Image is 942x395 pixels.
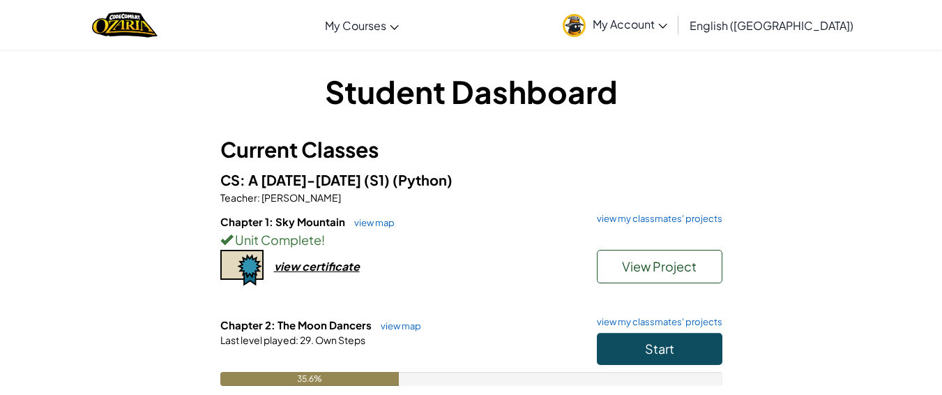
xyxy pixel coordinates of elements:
[556,3,674,47] a: My Account
[374,320,421,331] a: view map
[220,334,296,346] span: Last level played
[257,191,260,204] span: :
[597,333,722,365] button: Start
[274,259,360,274] div: view certificate
[220,70,722,113] h1: Student Dashboard
[220,171,393,188] span: CS: A [DATE]-[DATE] (S1)
[220,259,360,274] a: view certificate
[233,232,321,248] span: Unit Complete
[220,250,264,286] img: certificate-icon.png
[298,334,314,346] span: 29.
[220,372,399,386] div: 35.6%
[393,171,453,188] span: (Python)
[220,215,347,228] span: Chapter 1: Sky Mountain
[321,232,325,248] span: !
[220,134,722,165] h3: Current Classes
[220,191,257,204] span: Teacher
[622,258,697,274] span: View Project
[92,10,157,39] img: Home
[563,14,586,37] img: avatar
[645,341,674,357] span: Start
[318,6,406,44] a: My Courses
[260,191,341,204] span: [PERSON_NAME]
[220,318,374,331] span: Chapter 2: The Moon Dancers
[690,18,853,33] span: English ([GEOGRAPHIC_DATA])
[590,214,722,223] a: view my classmates' projects
[597,250,722,283] button: View Project
[593,17,667,31] span: My Account
[683,6,860,44] a: English ([GEOGRAPHIC_DATA])
[92,10,157,39] a: Ozaria by CodeCombat logo
[347,217,395,228] a: view map
[314,334,365,346] span: Own Steps
[590,318,722,327] a: view my classmates' projects
[296,334,298,346] span: :
[325,18,386,33] span: My Courses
